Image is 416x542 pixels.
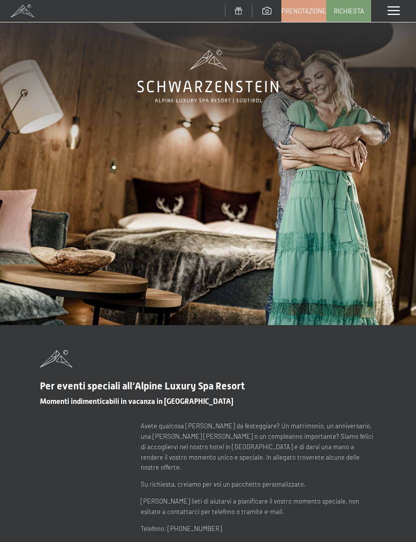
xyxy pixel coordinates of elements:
[40,380,245,392] span: Per eventi speciali all‘Alpine Luxury Spa Resort
[327,0,371,21] a: Richiesta
[390,299,394,310] span: 2
[141,421,376,473] p: Avete qualcosa [PERSON_NAME] da festeggiare? Un matrimonio, un anniversario, una [PERSON_NAME] [P...
[141,479,376,490] p: Su richiesta, creiamo per voi un pacchetto personalizzato.
[334,6,364,15] span: Richiesta
[141,496,376,517] p: [PERSON_NAME] lieti di aiutarvi a pianificare il vostro momento speciale, non esitate a contattar...
[281,6,326,15] span: Prenotazione
[387,299,390,310] span: /
[141,524,376,534] p: Telefono: [PHONE_NUMBER]
[282,0,326,21] a: Prenotazione
[383,299,387,310] span: 2
[40,397,233,406] span: Momenti indimenticabili in vacanza in [GEOGRAPHIC_DATA]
